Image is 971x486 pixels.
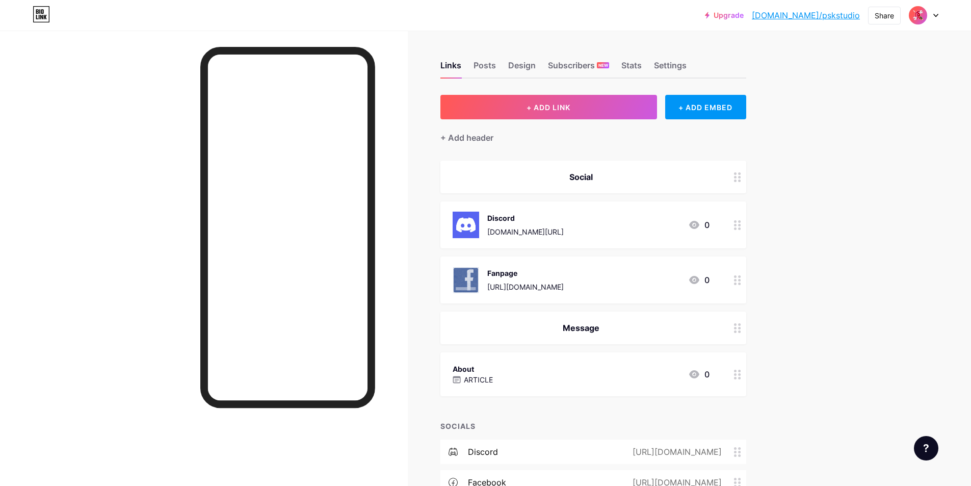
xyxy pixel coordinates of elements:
[453,364,493,374] div: About
[453,212,479,238] img: Discord
[688,274,710,286] div: 0
[468,446,498,458] div: discord
[654,59,687,78] div: Settings
[440,59,461,78] div: Links
[474,59,496,78] div: Posts
[487,213,564,223] div: Discord
[464,374,493,385] p: ARTICLE
[665,95,746,119] div: + ADD EMBED
[508,59,536,78] div: Design
[453,171,710,183] div: Social
[752,9,860,21] a: [DOMAIN_NAME]/pskstudio
[440,421,746,431] div: SOCIALS
[527,103,570,112] span: + ADD LINK
[908,6,928,25] img: pskstudio
[705,11,744,19] a: Upgrade
[487,282,564,292] div: [URL][DOMAIN_NAME]
[616,446,734,458] div: [URL][DOMAIN_NAME]
[487,268,564,278] div: Fanpage
[453,267,479,293] img: Fanpage
[548,59,609,78] div: Subscribers
[875,10,894,21] div: Share
[688,368,710,380] div: 0
[440,132,493,144] div: + Add header
[688,219,710,231] div: 0
[440,95,657,119] button: + ADD LINK
[487,226,564,237] div: [DOMAIN_NAME][URL]
[621,59,642,78] div: Stats
[598,62,608,68] span: NEW
[453,322,710,334] div: Message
